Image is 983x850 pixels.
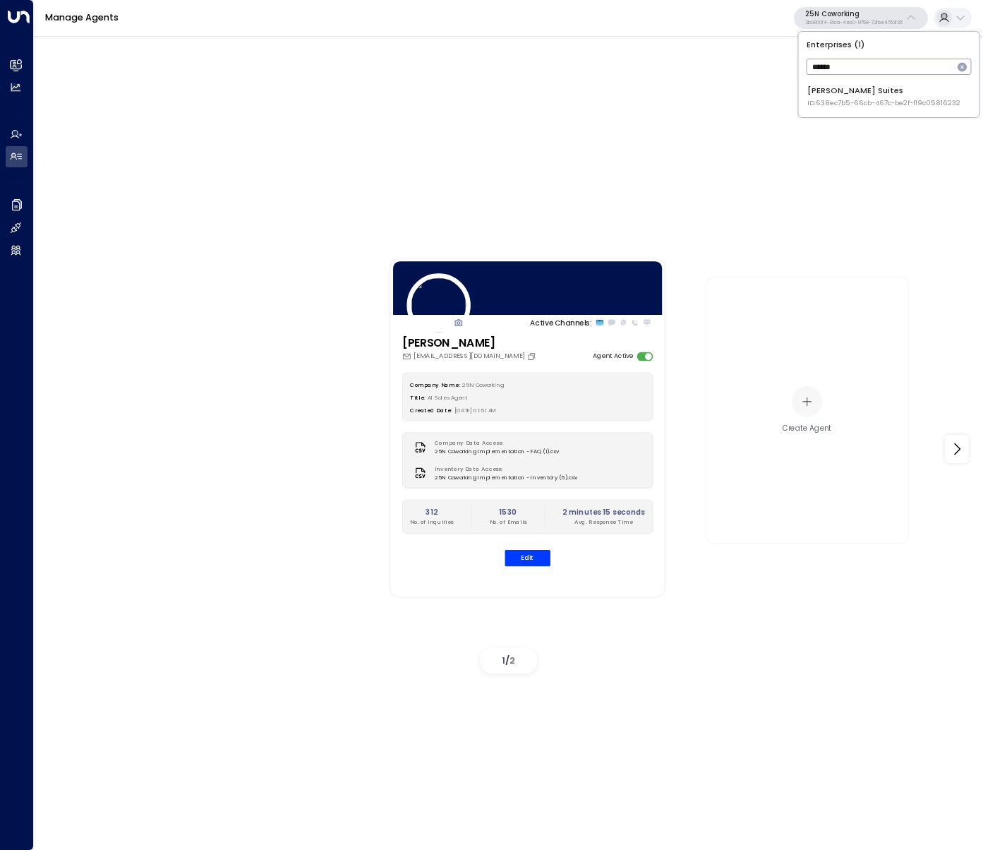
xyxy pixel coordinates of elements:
[509,654,515,666] span: 2
[454,407,497,414] span: [DATE] 01:51 AM
[410,381,459,388] label: Company Name:
[502,654,505,666] span: 1
[435,440,555,448] label: Company Data Access:
[530,317,591,328] p: Active Channels:
[505,550,550,566] button: Edit
[410,518,453,527] p: No. of Inquiries
[803,37,975,53] p: Enterprises ( 1 )
[490,518,526,527] p: No. of Emails
[428,394,468,401] span: AI Sales Agent
[45,11,119,23] a: Manage Agents
[402,335,538,352] h3: [PERSON_NAME]
[527,352,538,361] button: Copy
[435,465,572,474] label: Inventory Data Access:
[410,507,453,517] h2: 312
[807,98,960,108] span: ID: 638ec7b5-66cb-467c-be2f-f19c05816232
[782,424,831,434] div: Create Agent
[435,448,559,457] span: 25N Coworking Implementation - FAQ (1).csv
[481,648,537,673] div: /
[805,10,903,18] p: 25N Coworking
[593,352,634,362] label: Agent Active
[410,394,425,401] label: Title:
[562,507,645,517] h2: 2 minutes 15 seconds
[794,7,928,30] button: 25N Coworking3b9800f4-81ca-4ec0-8758-72fbe4763f36
[410,407,452,414] label: Created Date:
[406,273,470,337] img: 84_headshot.jpg
[805,20,903,25] p: 3b9800f4-81ca-4ec0-8758-72fbe4763f36
[462,381,504,388] span: 25N Coworking
[435,474,577,482] span: 25N Coworking Implementation - Inventory (5).csv
[562,518,645,527] p: Avg. Response Time
[490,507,526,517] h2: 1530
[807,85,960,108] div: [PERSON_NAME] Suites
[402,352,538,362] div: [EMAIL_ADDRESS][DOMAIN_NAME]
